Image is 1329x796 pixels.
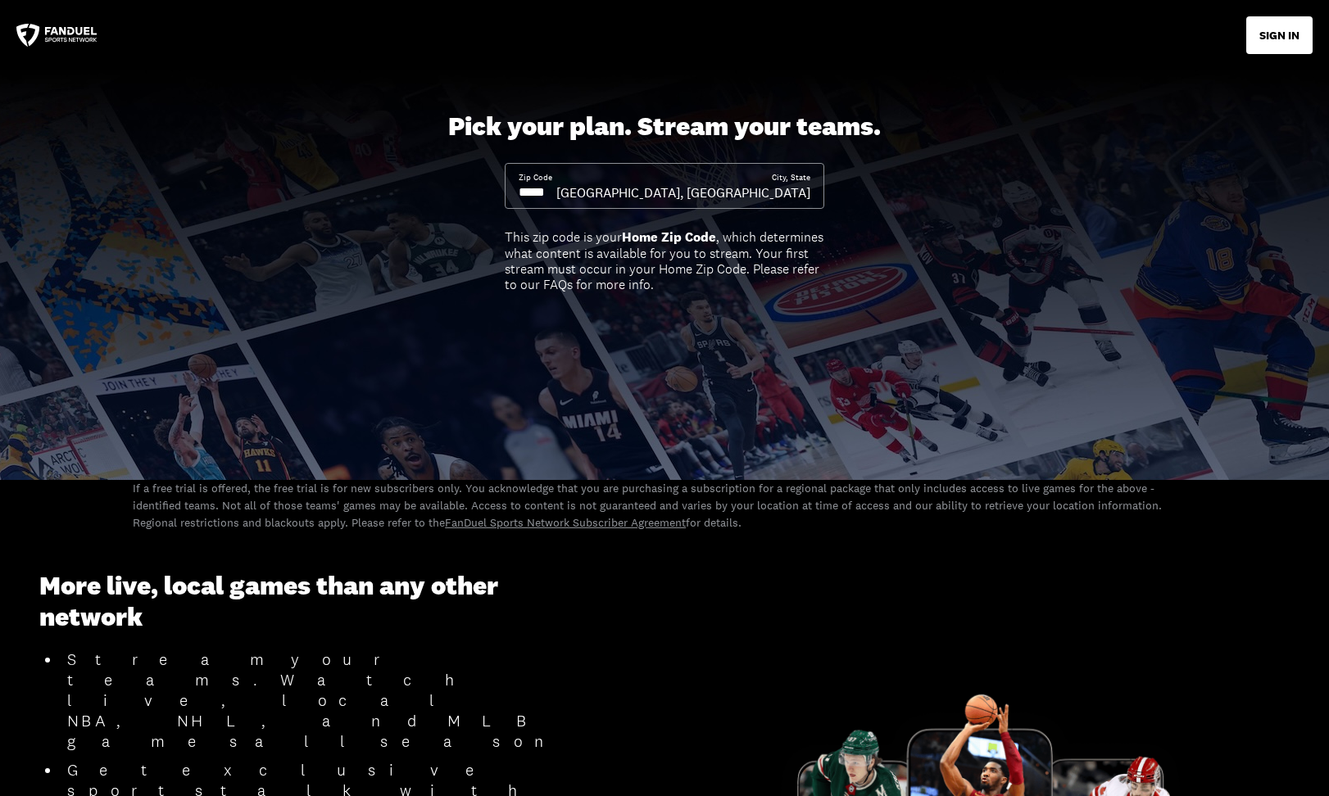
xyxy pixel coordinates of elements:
div: City, State [772,172,810,183]
b: Home Zip Code [622,228,716,246]
div: Pick your plan. Stream your teams. [448,111,881,142]
h3: More live, local games than any other network [39,571,572,634]
button: SIGN IN [1246,16,1313,54]
li: Stream your teams. Watch live, local NBA, NHL, and MLB games all season [61,649,572,752]
div: Zip Code [519,172,552,183]
div: [GEOGRAPHIC_DATA], [GEOGRAPHIC_DATA] [556,183,810,201]
a: FanDuel Sports Network Subscriber Agreement [445,515,686,530]
div: This zip code is your , which determines what content is available for you to stream. Your first ... [505,229,824,292]
p: If a free trial is offered, the free trial is for new subscribers only. You acknowledge that you ... [133,480,1196,531]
